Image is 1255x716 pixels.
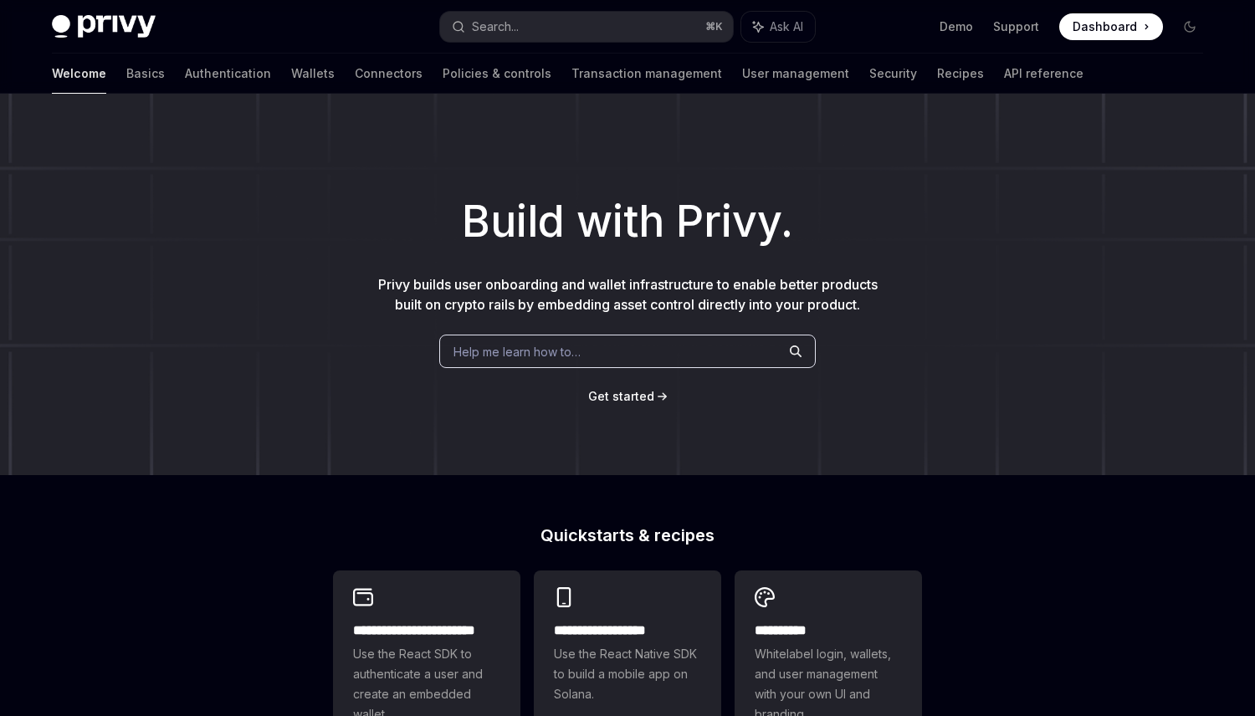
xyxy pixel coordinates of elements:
[355,54,423,94] a: Connectors
[1073,18,1137,35] span: Dashboard
[440,12,733,42] button: Search...⌘K
[571,54,722,94] a: Transaction management
[1059,13,1163,40] a: Dashboard
[742,54,849,94] a: User management
[869,54,917,94] a: Security
[940,18,973,35] a: Demo
[472,17,519,37] div: Search...
[52,54,106,94] a: Welcome
[588,389,654,403] span: Get started
[1004,54,1083,94] a: API reference
[333,527,922,544] h2: Quickstarts & recipes
[126,54,165,94] a: Basics
[27,189,1228,254] h1: Build with Privy.
[588,388,654,405] a: Get started
[741,12,815,42] button: Ask AI
[554,644,701,704] span: Use the React Native SDK to build a mobile app on Solana.
[705,20,723,33] span: ⌘ K
[770,18,803,35] span: Ask AI
[291,54,335,94] a: Wallets
[185,54,271,94] a: Authentication
[937,54,984,94] a: Recipes
[443,54,551,94] a: Policies & controls
[453,343,581,361] span: Help me learn how to…
[993,18,1039,35] a: Support
[52,15,156,38] img: dark logo
[378,276,878,313] span: Privy builds user onboarding and wallet infrastructure to enable better products built on crypto ...
[1176,13,1203,40] button: Toggle dark mode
